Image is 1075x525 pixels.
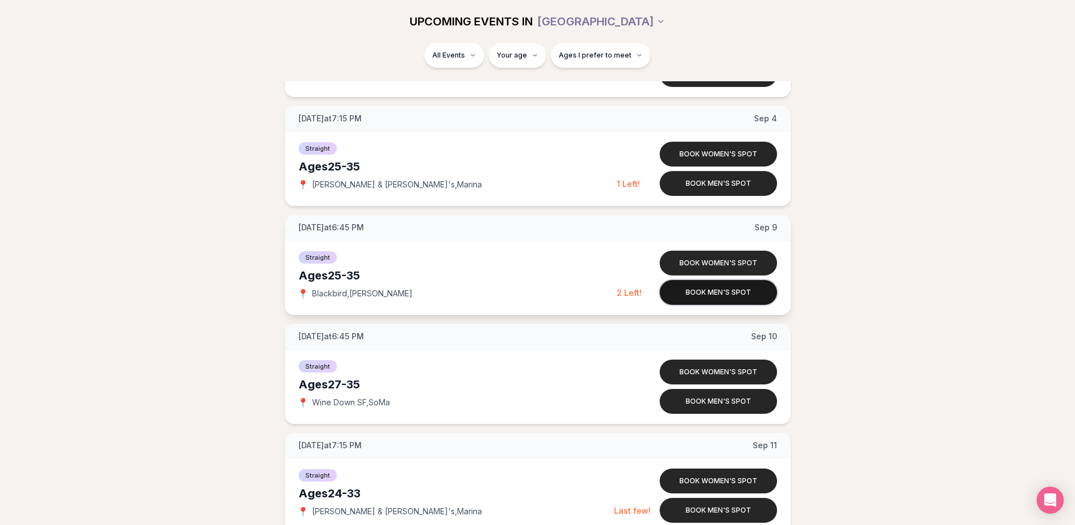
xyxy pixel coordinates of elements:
span: 📍 [299,180,308,189]
span: Sep 11 [753,440,777,451]
button: Book men's spot [660,280,777,305]
span: 📍 [299,289,308,298]
span: [PERSON_NAME] & [PERSON_NAME]'s , Marina [312,506,482,517]
span: Sep 9 [754,222,777,233]
button: [GEOGRAPHIC_DATA] [537,9,665,34]
div: Ages 24-33 [299,485,614,501]
button: Book women's spot [660,251,777,275]
span: UPCOMING EVENTS IN [410,14,533,29]
span: Your age [497,51,527,60]
span: Straight [299,251,337,264]
button: Your age [489,43,546,68]
div: Ages 25-35 [299,159,617,174]
button: Book women's spot [660,360,777,384]
span: 2 Left! [617,288,642,297]
span: Straight [299,469,337,482]
span: Ages I prefer to meet [559,51,631,60]
span: Sep 4 [754,113,777,124]
span: 📍 [299,507,308,516]
span: [DATE] at 7:15 PM [299,440,362,451]
span: [PERSON_NAME] & [PERSON_NAME]'s , Marina [312,179,482,190]
button: Book men's spot [660,498,777,523]
button: Book women's spot [660,469,777,493]
div: Ages 27-35 [299,377,617,392]
span: Blackbird , [PERSON_NAME] [312,288,413,299]
button: Book men's spot [660,389,777,414]
span: [DATE] at 6:45 PM [299,222,364,233]
span: Last few! [614,506,651,515]
span: Wine Down SF , SoMa [312,397,390,408]
button: Book women's spot [660,142,777,167]
button: All Events [424,43,484,68]
span: Straight [299,142,337,155]
span: All Events [432,51,465,60]
div: Ages 25-35 [299,268,617,283]
button: Book men's spot [660,171,777,196]
span: [DATE] at 7:15 PM [299,113,362,124]
span: Sep 10 [751,331,777,342]
div: Open Intercom Messenger [1037,487,1064,514]
button: Ages I prefer to meet [551,43,651,68]
span: Straight [299,360,337,373]
span: 📍 [299,398,308,407]
span: 1 Left! [617,179,640,189]
span: [DATE] at 6:45 PM [299,331,364,342]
